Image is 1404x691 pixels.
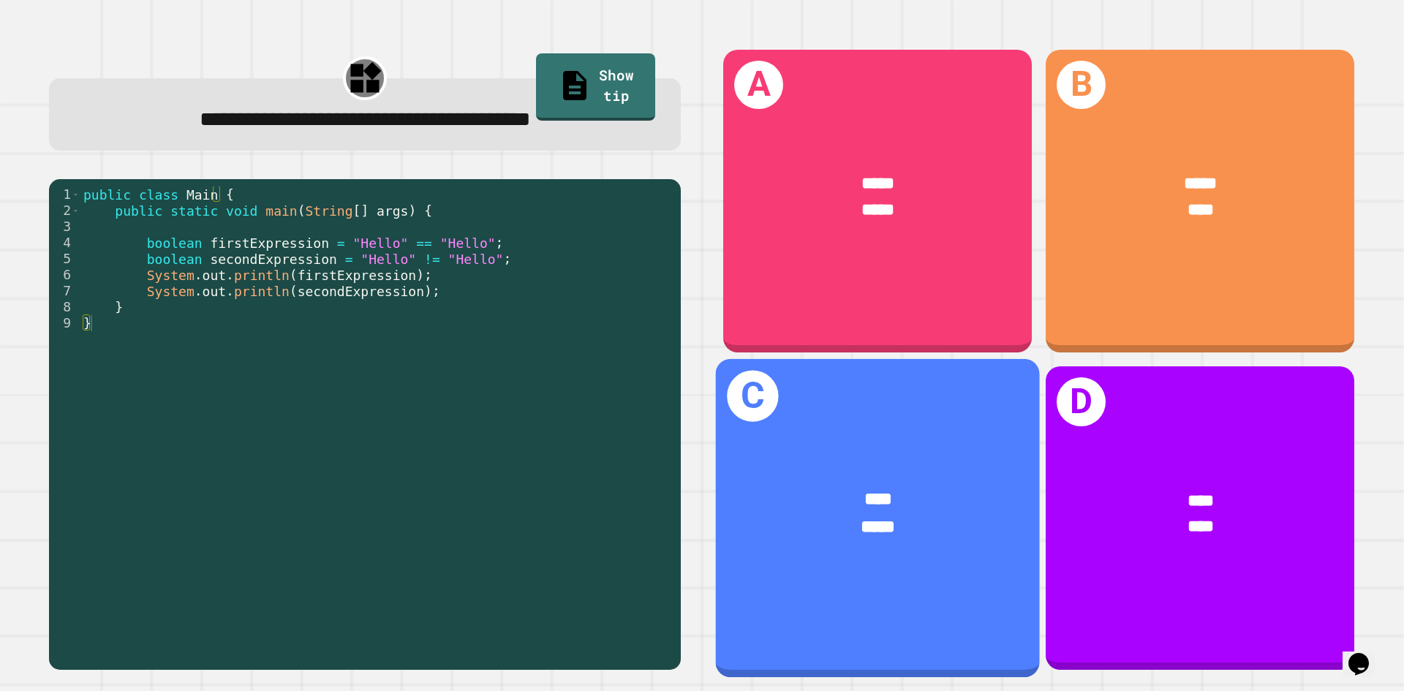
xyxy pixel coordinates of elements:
[49,267,80,283] div: 6
[1057,61,1106,110] h1: B
[49,251,80,267] div: 5
[734,61,783,110] h1: A
[49,219,80,235] div: 3
[1057,377,1106,426] h1: D
[1343,633,1389,676] iframe: chat widget
[49,315,80,331] div: 9
[536,53,655,121] a: Show tip
[72,203,80,219] span: Toggle code folding, rows 2 through 8
[727,371,778,422] h1: C
[49,235,80,251] div: 4
[49,299,80,315] div: 8
[49,283,80,299] div: 7
[49,203,80,219] div: 2
[49,186,80,203] div: 1
[72,186,80,203] span: Toggle code folding, rows 1 through 9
